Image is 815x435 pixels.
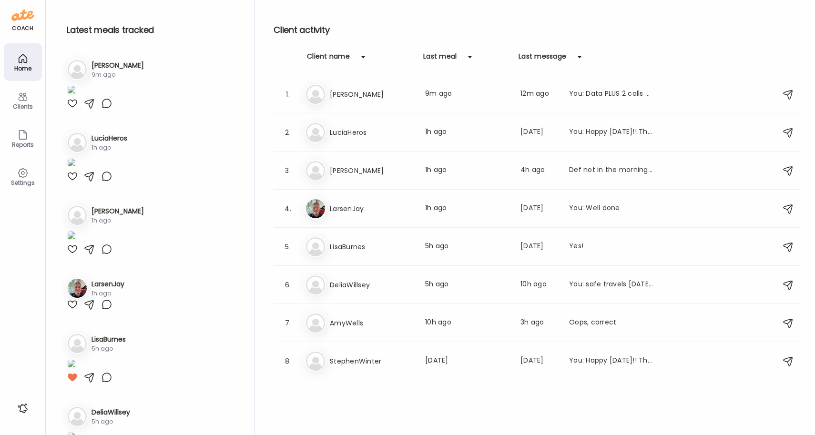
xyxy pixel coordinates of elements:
div: 3. [282,165,294,176]
h3: LuciaHeros [92,133,127,143]
img: bg-avatar-default.svg [68,133,87,152]
h3: LisaBurnes [92,334,126,344]
img: avatars%2FpQclOzuQ2uUyIuBETuyLXmhsmXz1 [306,199,325,218]
img: bg-avatar-default.svg [306,314,325,333]
img: bg-avatar-default.svg [306,161,325,180]
div: 5h ago [92,417,130,426]
div: [DATE] [520,355,558,367]
img: images%2F1qYfsqsWO6WAqm9xosSfiY0Hazg1%2FU5Eh6GFCrCXyMHcJ0D8Q%2FzXv44wSJJpNBH2MbDpfd_1080 [67,158,76,171]
img: bg-avatar-default.svg [306,275,325,294]
h3: [PERSON_NAME] [330,89,414,100]
div: 1h ago [92,216,144,225]
h3: DeliaWillsey [330,279,414,291]
h3: LarsenJay [330,203,414,214]
img: images%2FIrNJUawwUnOTYYdIvOBtlFt5cGu2%2FnELvGMpqvN9bFrreM8xf%2FsCKZ9ZNl1LeojCp0FdxH_1080 [67,231,76,243]
div: coach [12,24,33,32]
div: Clients [6,103,40,110]
div: Reports [6,142,40,148]
img: bg-avatar-default.svg [306,352,325,371]
img: bg-avatar-default.svg [68,407,87,426]
img: bg-avatar-default.svg [306,123,325,142]
div: Yes! [569,241,653,253]
div: 1h ago [92,289,124,298]
img: bg-avatar-default.svg [306,85,325,104]
div: Settings [6,180,40,186]
h3: DeliaWillsey [92,407,130,417]
div: [DATE] [520,203,558,214]
div: Def not in the morning or when working out [569,165,653,176]
div: 4. [282,203,294,214]
div: 5h ago [425,279,509,291]
div: You: safe travels [DATE]. When you get to [GEOGRAPHIC_DATA] - let me know if you need anything or... [569,279,653,291]
div: Client name [307,51,350,67]
div: You: Happy [DATE]!! The weekend is not a time to break the healthy habits that have gotten you th... [569,355,653,367]
div: Home [6,65,40,71]
div: 3h ago [520,317,558,329]
h3: LisaBurnes [330,241,414,253]
h3: [PERSON_NAME] [330,165,414,176]
h2: Client activity [274,23,800,37]
div: You: Well done [569,203,653,214]
img: ate [11,8,34,23]
div: 1h ago [425,203,509,214]
div: 9m ago [92,71,144,79]
div: Last meal [423,51,457,67]
div: 8. [282,355,294,367]
div: 1. [282,89,294,100]
div: 10h ago [520,279,558,291]
h3: AmyWells [330,317,414,329]
div: Last message [519,51,566,67]
img: avatars%2FpQclOzuQ2uUyIuBETuyLXmhsmXz1 [68,279,87,298]
div: 1h ago [92,143,127,152]
h3: [PERSON_NAME] [92,206,144,216]
div: You: Happy [DATE]!! The weekend is not a time to break the healthy habits that have gotten you th... [569,127,653,138]
h3: LarsenJay [92,279,124,289]
div: 12m ago [520,89,558,100]
div: 7. [282,317,294,329]
img: bg-avatar-default.svg [306,237,325,256]
div: [DATE] [520,127,558,138]
div: 1h ago [425,127,509,138]
div: [DATE] [425,355,509,367]
div: 5h ago [92,344,126,353]
img: bg-avatar-default.svg [68,334,87,353]
div: You: Data PLUS 2 calls a month, ATE for logging and daily communication . [569,89,653,100]
h3: StephenWinter [330,355,414,367]
img: images%2F14YwdST0zVTSBa9Pc02PT7cAhhp2%2FPU8CyVDRva8imGXFJzGP%2FjYUs9Zbk7nbDtXxOK3xc_1080 [67,359,76,372]
h3: LuciaHeros [330,127,414,138]
div: [DATE] [520,241,558,253]
img: bg-avatar-default.svg [68,60,87,79]
img: bg-avatar-default.svg [68,206,87,225]
h2: Latest meals tracked [67,23,239,37]
div: 5h ago [425,241,509,253]
div: 4h ago [520,165,558,176]
div: Oops, correct [569,317,653,329]
h3: [PERSON_NAME] [92,61,144,71]
div: 10h ago [425,317,509,329]
div: 9m ago [425,89,509,100]
div: 2. [282,127,294,138]
img: images%2FRBBRZGh5RPQEaUY8TkeQxYu8qlB3%2FBIF2nt4G6W2nr3h37Y4T%2FfqC5m0q7gLOvhWe9d1Z0_1080 [67,85,76,98]
div: 6. [282,279,294,291]
div: 1h ago [425,165,509,176]
div: 5. [282,241,294,253]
